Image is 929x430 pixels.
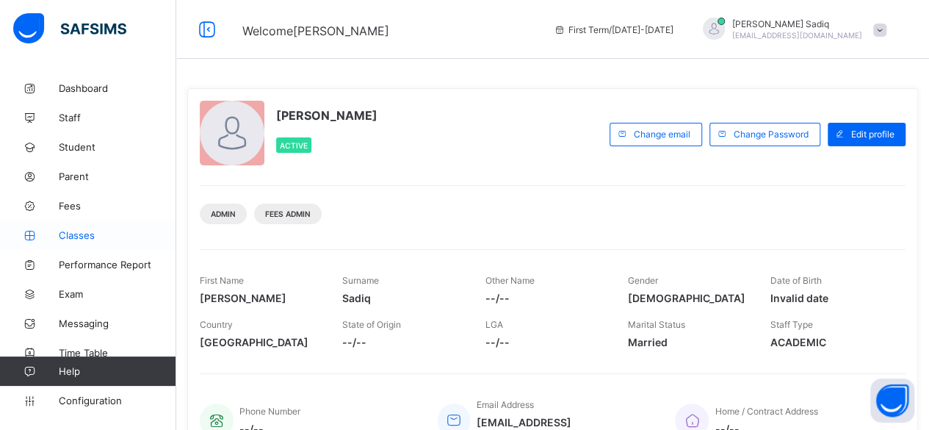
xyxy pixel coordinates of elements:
span: [PERSON_NAME] [200,292,320,304]
span: First Name [200,275,244,286]
span: Classes [59,229,176,241]
span: Edit profile [851,129,894,140]
span: Performance Report [59,259,176,270]
span: Fees Admin [265,209,311,218]
span: Help [59,365,176,377]
span: [EMAIL_ADDRESS][DOMAIN_NAME] [732,31,862,40]
span: ACADEMIC [770,336,891,348]
span: --/-- [485,292,605,304]
button: Open asap [870,379,914,423]
span: Married [628,336,748,348]
span: [PERSON_NAME] Sadiq [732,18,862,29]
span: Home / Contract Address [715,406,817,417]
span: Staff [59,112,176,123]
span: Admin [211,209,236,218]
span: Fees [59,200,176,212]
span: Sadiq [342,292,463,304]
span: Messaging [59,318,176,329]
span: Gender [628,275,658,286]
span: Dashboard [59,82,176,94]
span: --/-- [485,336,605,348]
span: Country [200,319,233,330]
span: session/term information [554,24,673,35]
span: [PERSON_NAME] [276,108,377,123]
span: Phone Number [239,406,300,417]
span: Parent [59,171,176,182]
span: Staff Type [770,319,813,330]
span: Configuration [59,395,176,406]
span: Active [280,141,308,150]
span: Date of Birth [770,275,822,286]
span: Email Address [476,399,533,410]
span: Change Password [734,129,809,140]
span: Marital Status [628,319,685,330]
span: Invalid date [770,292,891,304]
span: Other Name [485,275,534,286]
span: Exam [59,288,176,300]
span: Surname [342,275,379,286]
div: AbubakarSadiq [688,18,894,42]
img: safsims [13,13,126,44]
span: Change email [634,129,690,140]
span: [DEMOGRAPHIC_DATA] [628,292,748,304]
span: [GEOGRAPHIC_DATA] [200,336,320,348]
span: LGA [485,319,502,330]
span: Time Table [59,347,176,359]
span: --/-- [342,336,463,348]
span: Student [59,141,176,153]
span: State of Origin [342,319,401,330]
span: Welcome [PERSON_NAME] [242,24,389,38]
